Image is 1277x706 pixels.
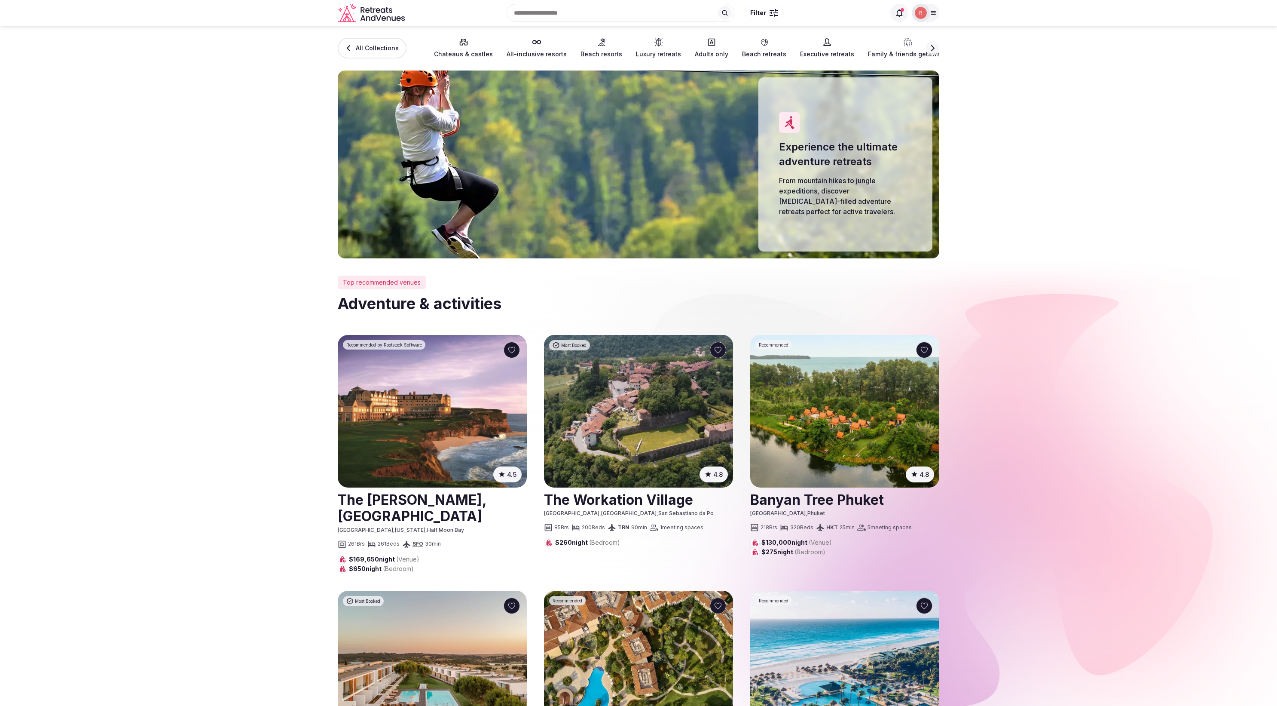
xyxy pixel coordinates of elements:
[434,38,493,58] a: Chateaus & castles
[343,340,425,350] div: Recommended by Rootstock Software
[750,335,939,488] img: Banyan Tree Phuket
[544,335,733,488] img: The Workation Village
[396,556,419,563] span: (Venue)
[868,524,912,531] span: 5 meeting spaces
[761,538,832,547] span: $130,000 night
[750,9,766,17] span: Filter
[554,524,569,531] span: 85 Brs
[713,470,723,479] span: 4.8
[343,596,384,606] div: Most Booked
[393,527,395,533] span: ,
[742,50,786,58] span: Beach retreats
[695,50,728,58] span: Adults only
[434,50,493,58] span: Chateaus & castles
[561,342,587,348] span: Most Booked
[356,44,399,52] span: All Collections
[660,524,703,531] span: 1 meeting spaces
[412,540,423,547] a: SFO
[544,488,733,510] h2: The Workation Village
[657,510,658,516] span: ,
[383,565,414,572] span: (Bedroom)
[582,524,605,531] span: 200 Beds
[355,598,380,604] span: Most Booked
[427,527,464,533] span: Half Moon Bay
[507,38,567,58] a: All-inclusive resorts
[425,527,427,533] span: ,
[840,524,855,531] span: 25 min
[589,539,620,546] span: (Bedroom)
[809,539,832,546] span: (Venue)
[338,335,527,488] a: See The Ritz-Carlton, Half Moon Bay
[425,540,441,548] span: 30 min
[338,71,939,258] img: Adventure & activities
[338,38,406,58] a: All Collections
[700,467,728,482] button: 4.8
[493,467,522,482] button: 4.5
[750,510,806,516] span: [GEOGRAPHIC_DATA]
[349,565,414,573] span: $650 night
[759,598,788,604] span: Recommended
[779,175,912,217] p: From mountain hikes to jungle expeditions, discover [MEDICAL_DATA]-filled adventure retreats perf...
[338,293,939,314] h2: Adventure & activities
[395,527,425,533] span: [US_STATE]
[555,538,620,547] span: $260 night
[338,488,527,527] a: View venue
[553,598,582,604] span: Recommended
[636,38,681,58] a: Luxury retreats
[759,342,788,348] span: Recommended
[807,510,825,516] span: Phuket
[636,50,681,58] span: Luxury retreats
[580,50,622,58] span: Beach resorts
[346,342,422,348] span: Recommended by Rootstock Software
[745,5,784,21] button: Filter
[507,470,516,479] span: 4.5
[549,596,586,605] div: Recommended
[544,510,599,516] span: [GEOGRAPHIC_DATA]
[920,470,929,479] span: 4.8
[338,276,426,289] div: Top recommended venues
[800,50,854,58] span: Executive retreats
[338,527,393,533] span: [GEOGRAPHIC_DATA]
[544,488,733,510] a: View venue
[800,38,854,58] a: Executive retreats
[349,555,419,564] span: $169,650 night
[779,140,912,169] h1: Experience the ultimate adventure retreats
[338,3,406,23] a: Visit the homepage
[750,488,939,510] h2: Banyan Tree Phuket
[761,524,777,531] span: 218 Brs
[618,524,629,531] a: TRN
[378,540,400,548] span: 261 Beds
[868,38,948,58] a: Family & friends getaways
[761,548,825,556] span: $275 night
[806,510,807,516] span: ,
[338,335,527,488] img: The Ritz-Carlton, Half Moon Bay
[507,50,567,58] span: All-inclusive resorts
[906,467,934,482] button: 4.8
[544,335,733,488] a: See The Workation Village
[755,340,792,350] div: Recommended
[790,524,813,531] span: 320 Beds
[658,510,714,516] span: San Sebastiano da Po
[915,7,927,19] img: Ryan Sanford
[338,3,406,23] svg: Retreats and Venues company logo
[868,50,948,58] span: Family & friends getaways
[826,524,838,531] a: HKT
[631,524,647,531] span: 90 min
[580,38,622,58] a: Beach resorts
[755,596,792,605] div: Recommended
[794,548,825,556] span: (Bedroom)
[750,488,939,510] a: View venue
[599,510,601,516] span: ,
[338,488,527,527] h2: The [PERSON_NAME], [GEOGRAPHIC_DATA]
[348,540,365,548] span: 261 Brs
[742,38,786,58] a: Beach retreats
[695,38,728,58] a: Adults only
[750,335,939,488] a: See Banyan Tree Phuket
[601,510,657,516] span: [GEOGRAPHIC_DATA]
[549,340,590,350] div: Most Booked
